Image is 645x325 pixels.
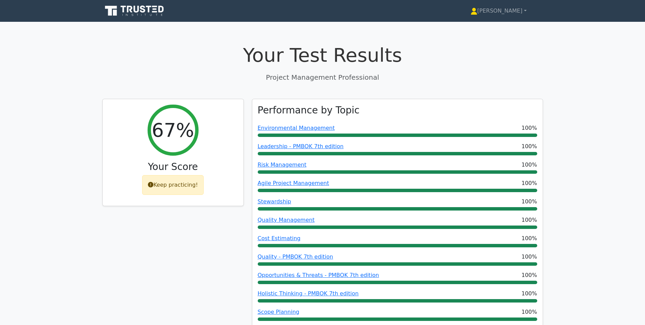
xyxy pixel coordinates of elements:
[258,272,379,278] a: Opportunities & Threats - PMBOK 7th edition
[522,124,537,132] span: 100%
[522,142,537,151] span: 100%
[258,235,301,242] a: Cost Estimating
[522,234,537,243] span: 100%
[152,119,194,141] h2: 67%
[258,161,307,168] a: Risk Management
[258,253,333,260] a: Quality - PMBOK 7th edition
[522,271,537,279] span: 100%
[522,290,537,298] span: 100%
[522,161,537,169] span: 100%
[522,308,537,316] span: 100%
[258,180,329,186] a: Agile Project Management
[522,216,537,224] span: 100%
[258,105,360,116] h3: Performance by Topic
[102,44,543,66] h1: Your Test Results
[258,309,300,315] a: Scope Planning
[258,198,291,205] a: Stewardship
[522,179,537,187] span: 100%
[522,253,537,261] span: 100%
[522,198,537,206] span: 100%
[102,72,543,82] p: Project Management Professional
[258,125,335,131] a: Environmental Management
[108,161,238,173] h3: Your Score
[454,4,543,18] a: [PERSON_NAME]
[258,290,359,297] a: Holistic Thinking - PMBOK 7th edition
[258,217,315,223] a: Quality Management
[258,143,344,150] a: Leadership - PMBOK 7th edition
[142,175,204,195] div: Keep practicing!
